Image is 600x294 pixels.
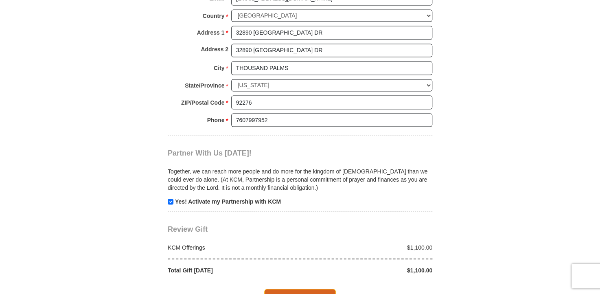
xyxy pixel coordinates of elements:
span: Review Gift [168,225,208,233]
span: Partner With Us [DATE]! [168,149,252,157]
strong: City [214,62,224,74]
p: Together, we can reach more people and do more for the kingdom of [DEMOGRAPHIC_DATA] than we coul... [168,167,432,191]
strong: ZIP/Postal Code [181,97,225,108]
strong: Address 1 [197,27,225,38]
strong: Phone [207,114,225,125]
strong: Address 2 [201,44,228,55]
div: KCM Offerings [164,243,300,251]
strong: Country [203,10,225,22]
div: $1,100.00 [300,266,437,274]
strong: State/Province [185,80,224,91]
div: Total Gift [DATE] [164,266,300,274]
div: $1,100.00 [300,243,437,251]
strong: Yes! Activate my Partnership with KCM [175,198,281,204]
